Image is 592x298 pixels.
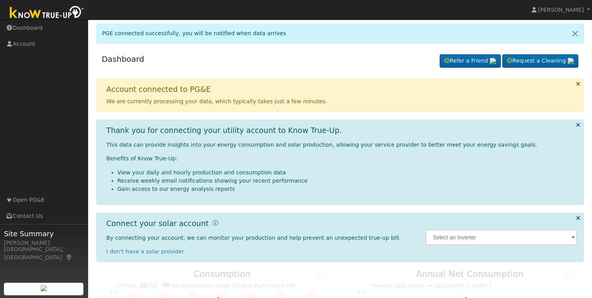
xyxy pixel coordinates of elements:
img: retrieve [41,285,47,291]
li: View your daily and hourly production and consumption data [117,169,578,177]
span: By connecting your account, we can monitor your production and help prevent an unexpected true-up... [106,235,401,241]
a: Dashboard [102,54,144,64]
h1: Connect your solar account [106,219,209,228]
a: Refer a Friend [440,54,501,68]
p: Benefits of Know True-Up: [106,154,578,163]
a: Close [567,24,583,43]
li: Receive weekly email notifications showing your recent performance [117,177,578,185]
span: Site Summary [4,228,84,239]
a: I don't have a solar provider [106,248,184,255]
div: [GEOGRAPHIC_DATA], [GEOGRAPHIC_DATA] [4,245,84,262]
li: Gain access to our energy analysis reports [117,185,578,193]
span: This data can provide insights into your energy consumption and solar production, allowing your s... [106,142,537,148]
div: [PERSON_NAME] [4,239,84,247]
img: retrieve [490,58,496,64]
h1: Account connected to PG&E [106,85,211,94]
img: retrieve [568,58,574,64]
input: Select an Inverter [426,230,577,245]
span: We are currently processing your data, which typically takes just a few minutes. [106,98,327,104]
a: Map [66,254,73,260]
img: Know True-Up [6,4,88,22]
div: PGE connected successfully, you will be notified when data arrives [96,23,584,43]
h1: Thank you for connecting your utility account to Know True-Up. [106,126,342,135]
span: [PERSON_NAME] [538,7,584,13]
a: Request a Cleaning [502,54,578,68]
